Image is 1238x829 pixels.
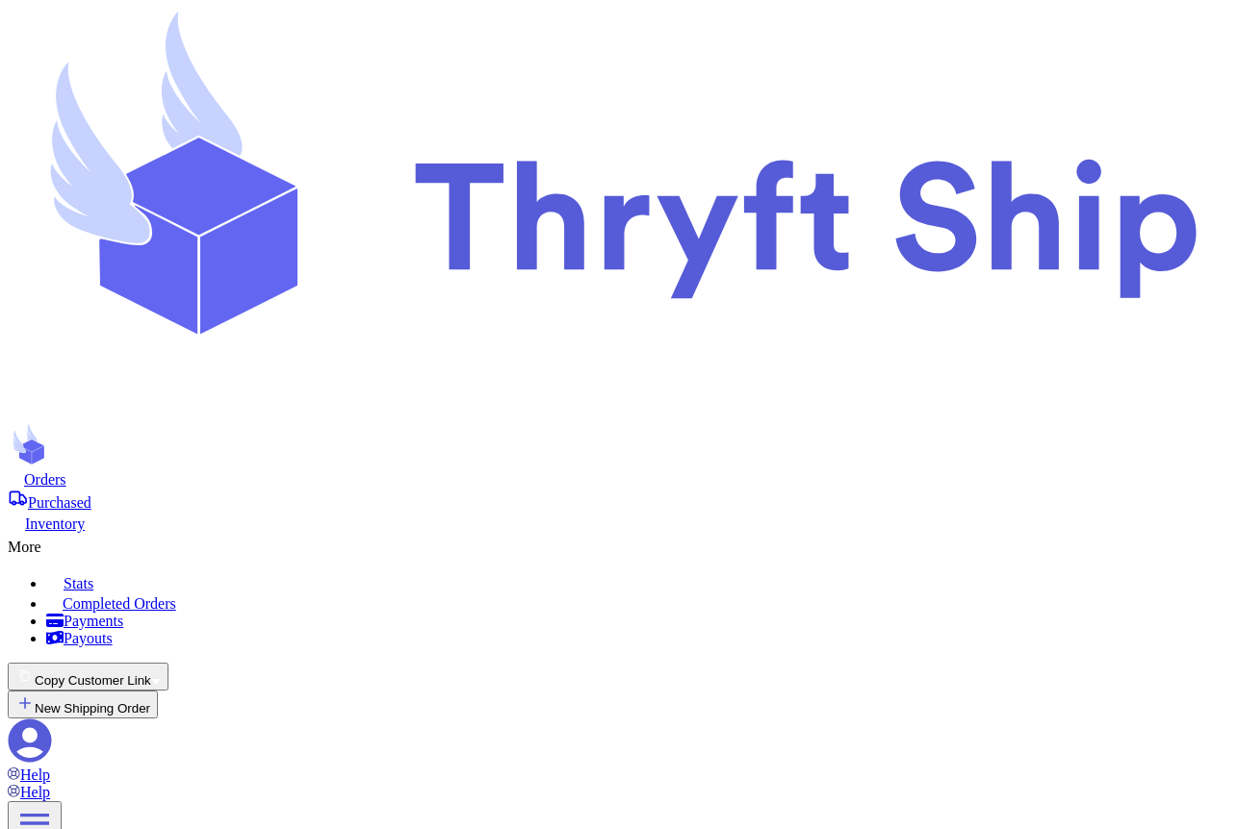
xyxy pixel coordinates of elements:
a: Help [8,766,50,783]
span: Purchased [28,494,91,511]
span: Help [20,766,50,783]
a: Help [8,784,50,800]
a: Stats [46,571,1230,592]
button: New Shipping Order [8,691,158,718]
span: Inventory [25,515,85,532]
span: Completed Orders [63,595,176,612]
span: Stats [64,575,93,591]
a: Inventory [8,512,1230,533]
a: Payments [46,613,1230,630]
span: Payments [64,613,123,629]
a: Payouts [46,630,1230,647]
span: Help [20,784,50,800]
a: Purchased [8,489,1230,512]
button: Copy Customer Link [8,663,168,691]
a: Completed Orders [46,592,1230,613]
span: Payouts [64,630,113,646]
span: Orders [24,471,66,488]
a: Orders [8,469,1230,489]
div: More [8,533,1230,556]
